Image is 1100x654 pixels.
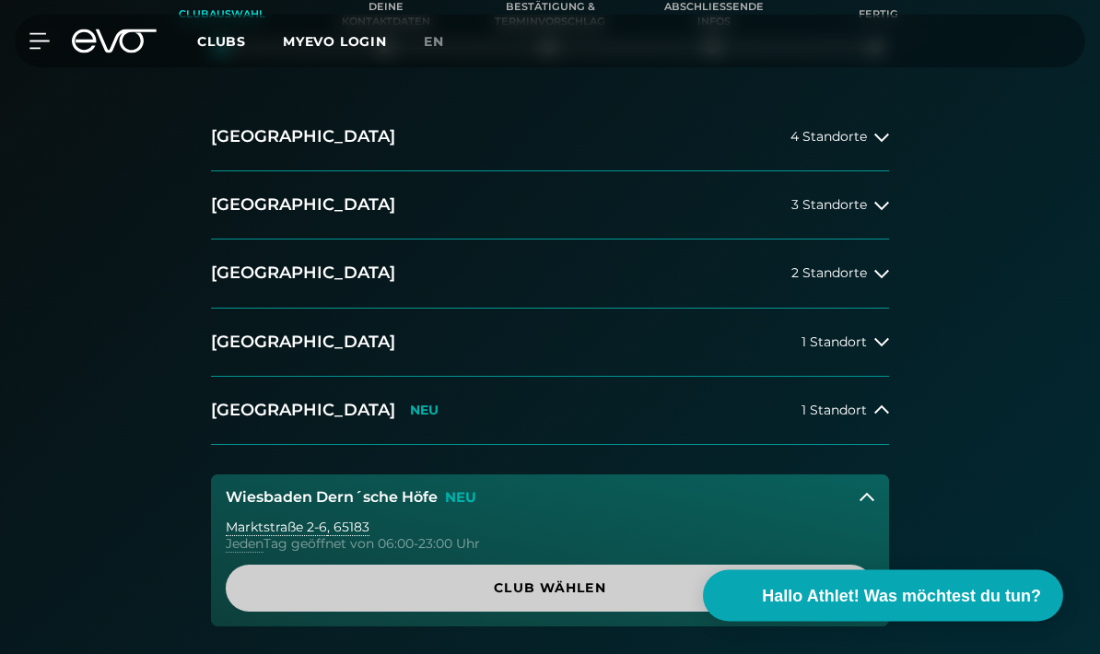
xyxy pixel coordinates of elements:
[703,570,1063,622] button: Hallo Athlet! Was möchtest du tun?
[802,336,867,350] span: 1 Standort
[791,267,867,281] span: 2 Standorte
[211,104,889,172] button: [GEOGRAPHIC_DATA]4 Standorte
[445,491,476,507] p: NEU
[211,309,889,378] button: [GEOGRAPHIC_DATA]1 Standort
[211,332,395,355] h2: [GEOGRAPHIC_DATA]
[197,33,246,50] span: Clubs
[248,579,852,599] span: Club wählen
[211,400,395,423] h2: [GEOGRAPHIC_DATA]
[762,584,1041,609] span: Hallo Athlet! Was möchtest du tun?
[283,33,387,50] a: MYEVO LOGIN
[226,566,874,613] a: Club wählen
[802,404,867,418] span: 1 Standort
[410,403,439,419] p: NEU
[211,240,889,309] button: [GEOGRAPHIC_DATA]2 Standorte
[211,126,395,149] h2: [GEOGRAPHIC_DATA]
[790,131,867,145] span: 4 Standorte
[791,199,867,213] span: 3 Standorte
[424,33,444,50] span: en
[211,194,395,217] h2: [GEOGRAPHIC_DATA]
[226,490,438,507] h3: Wiesbaden Dern´sche Höfe
[211,172,889,240] button: [GEOGRAPHIC_DATA]3 Standorte
[211,263,395,286] h2: [GEOGRAPHIC_DATA]
[211,378,889,446] button: [GEOGRAPHIC_DATA]NEU1 Standort
[197,32,283,50] a: Clubs
[424,31,466,53] a: en
[211,475,889,521] button: Wiesbaden Dern´sche HöfeNEU
[226,538,874,551] div: Tag geöffnet von 06:00-23:00 Uhr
